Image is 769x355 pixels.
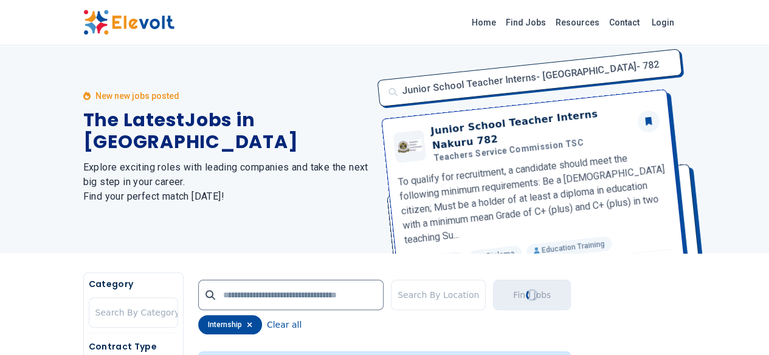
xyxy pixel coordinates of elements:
[89,278,178,290] h5: Category
[708,297,769,355] iframe: Chat Widget
[83,10,174,35] img: Elevolt
[467,13,501,32] a: Home
[267,315,302,334] button: Clear all
[501,13,551,32] a: Find Jobs
[83,109,370,153] h1: The Latest Jobs in [GEOGRAPHIC_DATA]
[551,13,604,32] a: Resources
[604,13,644,32] a: Contact
[526,289,539,302] div: Loading...
[95,90,179,102] p: New new jobs posted
[198,315,262,334] div: internship
[83,160,370,204] h2: Explore exciting roles with leading companies and take the next big step in your career. Find you...
[89,340,178,353] h5: Contract Type
[644,10,681,35] a: Login
[493,280,571,310] button: Find JobsLoading...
